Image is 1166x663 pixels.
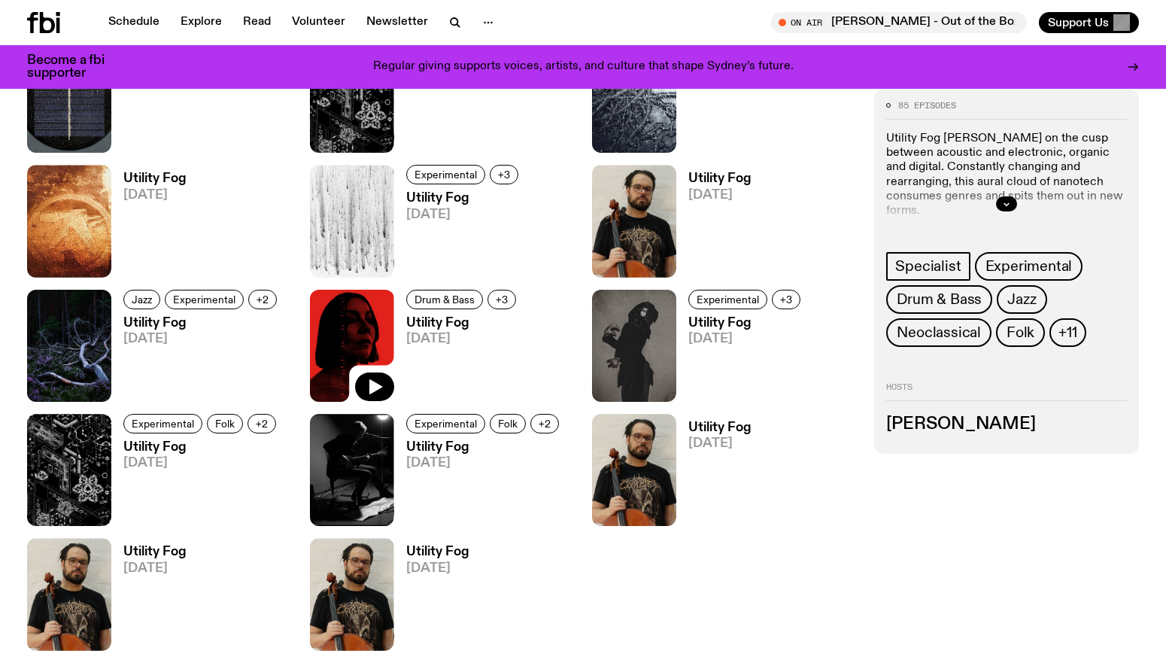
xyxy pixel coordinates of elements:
[676,317,805,402] a: Utility Fog[DATE]
[111,48,187,153] a: Utility Fog[DATE]
[496,293,508,305] span: +3
[215,418,235,429] span: Folk
[132,293,152,305] span: Jazz
[394,546,469,650] a: Utility Fog[DATE]
[772,290,800,309] button: +3
[394,48,469,153] a: Utility Fog[DATE]
[697,293,759,305] span: Experimental
[406,414,485,433] a: Experimental
[1007,324,1034,341] span: Folk
[592,414,676,526] img: Peter holds a cello, wearing a black graphic tee and glasses. He looks directly at the camera aga...
[406,165,485,184] a: Experimental
[27,538,111,650] img: Peter holds a cello, wearing a black graphic tee and glasses. He looks directly at the camera aga...
[886,252,970,281] a: Specialist
[539,418,551,429] span: +2
[123,189,187,202] span: [DATE]
[123,546,187,558] h3: Utility Fog
[406,208,523,221] span: [DATE]
[676,421,752,526] a: Utility Fog[DATE]
[406,546,469,558] h3: Utility Fog
[676,172,752,277] a: Utility Fog[DATE]
[414,293,475,305] span: Drum & Bass
[27,54,123,80] h3: Become a fbi supporter
[886,318,991,347] a: Neoclassical
[688,421,752,434] h3: Utility Fog
[688,437,752,450] span: [DATE]
[123,414,202,433] a: Experimental
[406,457,563,470] span: [DATE]
[688,290,767,309] a: Experimental
[123,333,281,345] span: [DATE]
[406,333,521,345] span: [DATE]
[414,418,477,429] span: Experimental
[897,324,981,341] span: Neoclassical
[592,165,676,277] img: Peter holds a cello, wearing a black graphic tee and glasses. He looks directly at the camera aga...
[985,258,1073,275] span: Experimental
[406,562,469,575] span: [DATE]
[487,290,516,309] button: +3
[123,290,160,309] a: Jazz
[490,165,518,184] button: +3
[111,546,187,650] a: Utility Fog[DATE]
[1049,318,1086,347] button: +11
[498,169,510,181] span: +3
[1039,12,1139,33] button: Support Us
[530,414,559,433] button: +2
[898,101,956,109] span: 85 episodes
[975,252,1083,281] a: Experimental
[406,192,523,205] h3: Utility Fog
[498,418,518,429] span: Folk
[234,12,280,33] a: Read
[111,317,281,402] a: Utility Fog[DATE]
[257,293,269,305] span: +2
[886,416,1127,433] h3: [PERSON_NAME]
[406,290,483,309] a: Drum & Bass
[688,189,752,202] span: [DATE]
[895,258,961,275] span: Specialist
[886,285,992,314] a: Drum & Bass
[283,12,354,33] a: Volunteer
[248,290,277,309] button: +2
[1007,291,1036,308] span: Jazz
[394,317,521,402] a: Utility Fog[DATE]
[247,414,276,433] button: +2
[357,12,437,33] a: Newsletter
[132,418,194,429] span: Experimental
[310,538,394,650] img: Peter holds a cello, wearing a black graphic tee and glasses. He looks directly at the camera aga...
[688,172,752,185] h3: Utility Fog
[1058,324,1076,341] span: +11
[173,293,235,305] span: Experimental
[1048,16,1109,29] span: Support Us
[207,414,243,433] a: Folk
[997,285,1046,314] a: Jazz
[394,192,523,277] a: Utility Fog[DATE]
[123,562,187,575] span: [DATE]
[780,293,792,305] span: +3
[771,12,1027,33] button: On Air[PERSON_NAME] - Out of the Box
[111,172,187,277] a: Utility Fog[DATE]
[99,12,169,33] a: Schedule
[406,317,521,330] h3: Utility Fog
[886,383,1127,401] h2: Hosts
[490,414,526,433] a: Folk
[996,318,1045,347] a: Folk
[373,60,794,74] p: Regular giving supports voices, artists, and culture that shape Sydney’s future.
[123,172,187,185] h3: Utility Fog
[897,291,982,308] span: Drum & Bass
[123,317,281,330] h3: Utility Fog
[165,290,244,309] a: Experimental
[886,132,1127,218] p: Utility Fog [PERSON_NAME] on the cusp between acoustic and electronic, organic and digital. Const...
[123,457,281,470] span: [DATE]
[676,48,752,153] a: Utility Fog[DATE]
[688,333,805,345] span: [DATE]
[406,441,563,454] h3: Utility Fog
[111,441,281,526] a: Utility Fog[DATE]
[172,12,231,33] a: Explore
[256,418,268,429] span: +2
[394,441,563,526] a: Utility Fog[DATE]
[414,169,477,181] span: Experimental
[688,317,805,330] h3: Utility Fog
[123,441,281,454] h3: Utility Fog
